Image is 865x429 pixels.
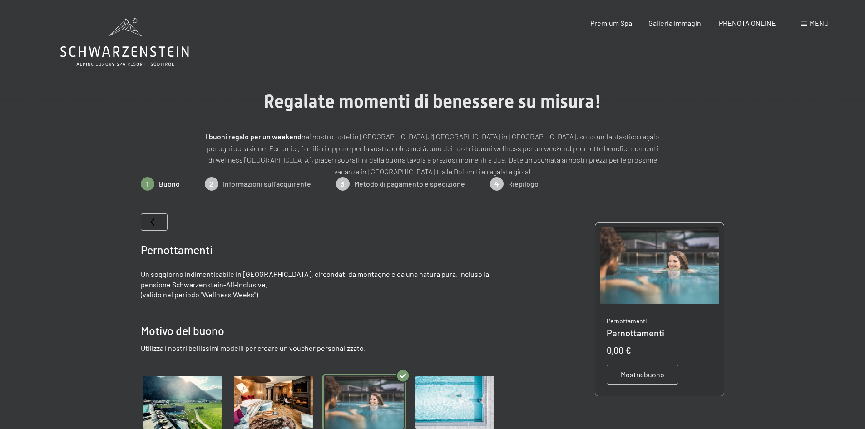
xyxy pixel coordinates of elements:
a: Galleria immagini [648,19,703,27]
span: Menu [810,19,829,27]
a: Premium Spa [590,19,632,27]
a: PRENOTA ONLINE [719,19,776,27]
span: Regalate momenti di benessere su misura! [264,91,601,112]
strong: I buoni regalo per un weekend [206,132,302,141]
p: nel nostro hotel in [GEOGRAPHIC_DATA], l’[GEOGRAPHIC_DATA] in [GEOGRAPHIC_DATA], sono un fantasti... [206,131,660,177]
